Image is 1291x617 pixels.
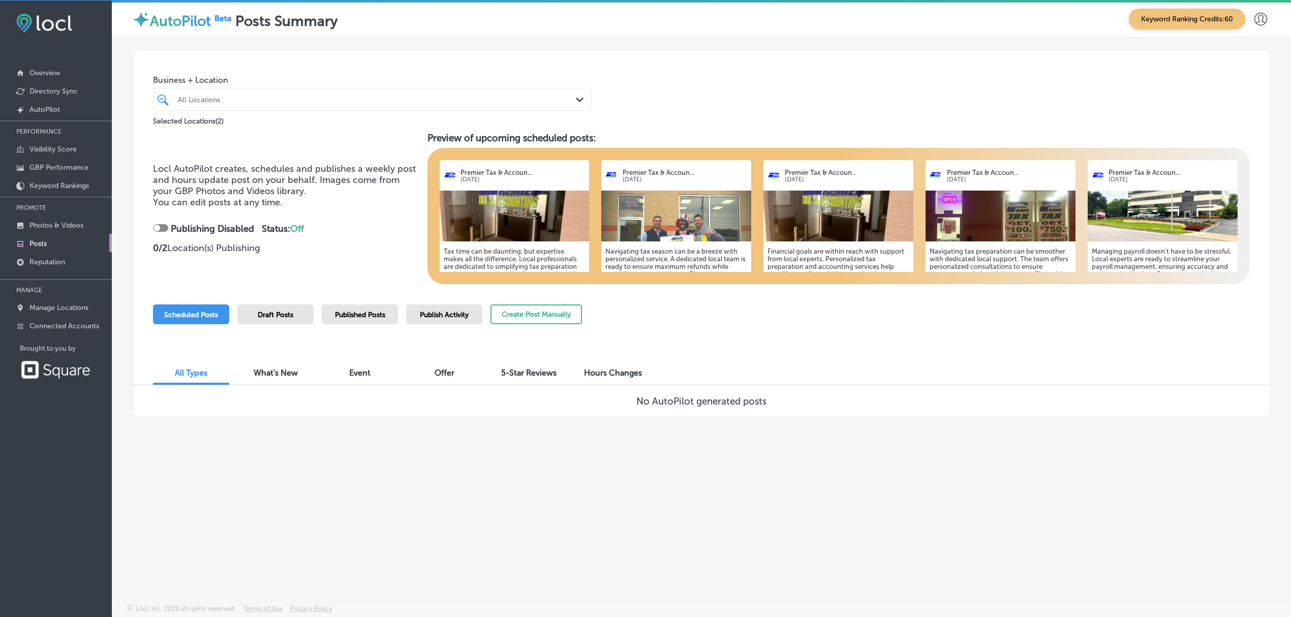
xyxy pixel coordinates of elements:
[460,169,586,176] p: Premier Tax & Accoun...
[153,242,419,254] p: Location(s) Publishing
[926,191,1075,241] img: 17465604914736e393-5917-45e5-a1b1-5232e6fefdb8_unnamed.png
[605,169,618,182] img: logo
[420,311,469,319] span: Publish Activity
[763,191,913,241] img: b1a123e4-5de2-4781-abf4-16b2daa1f3c4IMG_2462.jpg
[440,191,590,241] img: b1a123e4-5de2-4781-abf4-16b2daa1f3c4IMG_2462.jpg
[501,368,557,378] span: 5-Star Reviews
[29,69,60,77] p: Overview
[136,605,236,612] p: Locl, Inc. 2025 all rights reserved.
[947,176,1072,183] p: [DATE]
[1129,9,1245,29] span: Keyword Ranking Credits: 60
[584,368,642,378] span: Hours Changes
[254,368,298,378] span: What's New
[785,176,910,183] p: [DATE]
[164,311,218,319] span: Scheduled Posts
[16,14,72,33] img: fda3e92497d09a02dc62c9cd864e3231.png
[29,239,47,248] p: Posts
[636,395,766,407] h3: No AutoPilot generated posts
[132,11,150,28] img: autopilot-icon
[930,248,1071,331] h5: Navigating tax preparation can be smoother with dedicated local support. The team offers personal...
[1109,169,1234,176] p: Premier Tax & Accoun...
[262,223,304,234] strong: Status:
[435,368,454,378] span: Offer
[171,223,254,234] strong: Publishing Disabled
[211,13,235,23] img: Beta
[178,95,577,104] div: All Locations
[947,169,1072,176] p: Premier Tax & Accoun...
[444,169,456,182] img: logo
[153,163,416,197] span: Locl AutoPilot creates, schedules and publishes a weekly post and hours update post on your behal...
[767,248,909,331] h5: Financial goals are within reach with support from local experts. Personalized tax preparation an...
[20,345,112,352] p: Brought to you by
[29,145,77,153] p: Visibility Score
[29,181,89,190] p: Keyword Rankings
[153,113,224,126] p: Selected Locations ( 2 )
[1088,191,1238,241] img: b79efd75-0516-4d46-8643-ee43f5fed16c2285-Executive-Dr-Lexington-KY-Building-Photo-1-LargeHi.jpg
[29,221,83,230] p: Photos & Videos
[785,169,910,176] p: Premier Tax & Accoun...
[150,13,211,29] label: AutoPilot
[444,248,586,324] h5: Tax time can be daunting, but expertise makes all the difference. Local professionals are dedicat...
[290,223,304,234] span: Off
[623,169,748,176] p: Premier Tax & Accoun...
[20,360,91,379] img: Square
[258,311,293,319] span: Draft Posts
[623,176,748,183] p: [DATE]
[1109,176,1234,183] p: [DATE]
[153,242,167,254] strong: 0 / 2
[235,13,337,29] label: Posts Summary
[767,169,780,182] img: logo
[335,311,385,319] span: Published Posts
[460,176,586,183] p: [DATE]
[349,368,371,378] span: Event
[29,87,78,96] p: Directory Sync
[29,105,60,114] p: AutoPilot
[153,75,592,85] span: Business + Location
[1092,169,1104,182] img: logo
[601,191,751,241] img: 174656048106178969-069a-401a-8776-6f2b888ca7c4_unnamed.png
[153,197,283,208] span: You can edit posts at any time.
[930,169,942,182] img: logo
[605,248,747,324] h5: Navigating tax season can be a breeze with personalized service. A dedicated local team is ready ...
[29,322,99,330] p: Connected Accounts
[1092,248,1234,316] h5: Managing payroll doesn't have to be stressful. Local experts are ready to streamline your payroll...
[29,163,88,172] p: GBP Performance
[175,368,207,378] span: All Types
[427,132,1250,144] h3: Preview of upcoming scheduled posts:
[29,258,65,266] p: Reputation
[490,304,582,324] button: Create Post Manually
[29,303,88,312] p: Manage Locations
